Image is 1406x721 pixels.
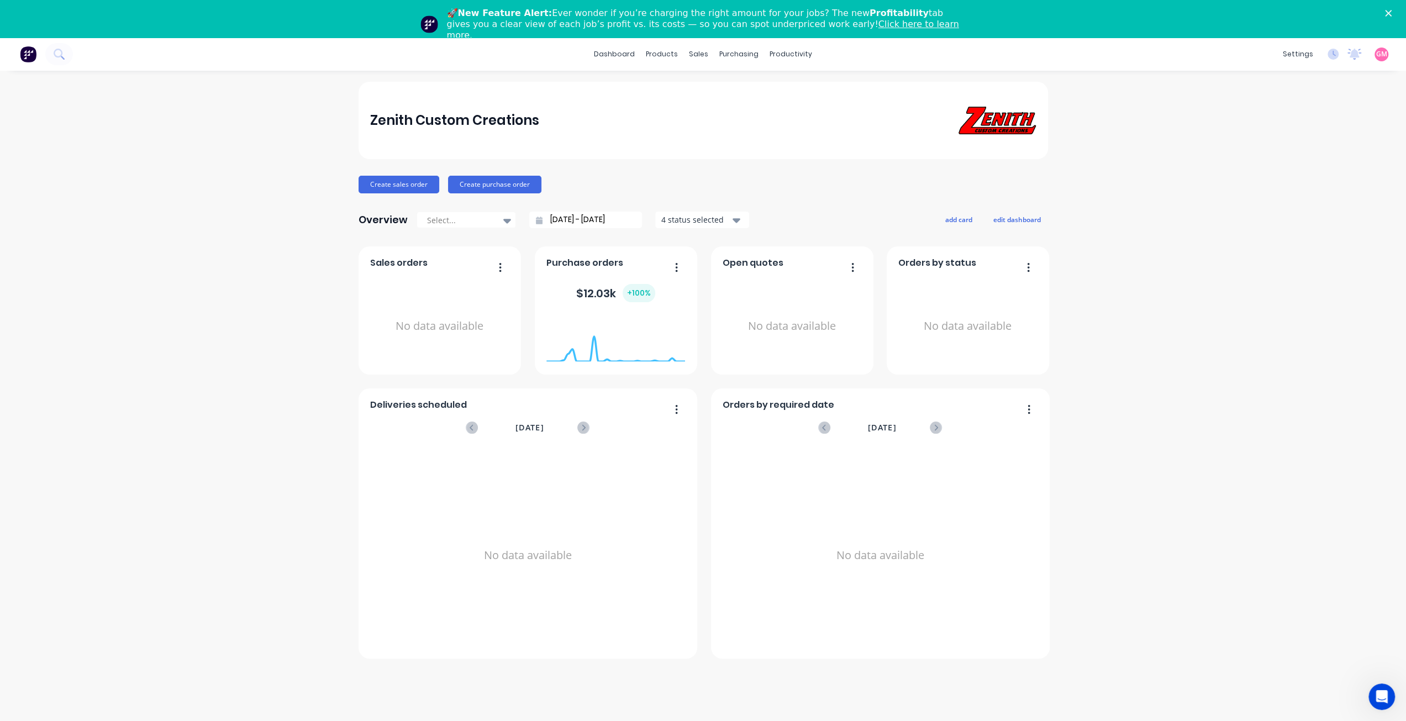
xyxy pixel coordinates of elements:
[714,46,764,62] div: purchasing
[986,212,1048,227] button: edit dashboard
[515,422,544,434] span: [DATE]
[655,212,749,228] button: 4 status selected
[1368,683,1395,710] iframe: Intercom live chat
[359,209,408,231] div: Overview
[458,8,552,18] b: New Feature Alert:
[1376,49,1387,59] span: GM
[1385,10,1396,17] div: Close
[370,398,467,412] span: Deliveries scheduled
[576,284,655,302] div: $ 12.03k
[723,256,783,270] span: Open quotes
[870,8,929,18] b: Profitability
[1277,46,1319,62] div: settings
[370,109,539,131] div: Zenith Custom Creations
[588,46,640,62] a: dashboard
[723,448,1038,662] div: No data available
[420,15,438,33] img: Profile image for Team
[370,256,428,270] span: Sales orders
[661,214,731,225] div: 4 status selected
[723,398,834,412] span: Orders by required date
[764,46,818,62] div: productivity
[898,256,976,270] span: Orders by status
[447,8,968,41] div: 🚀 Ever wonder if you’re charging the right amount for your jobs? The new tab gives you a clear vi...
[938,212,980,227] button: add card
[448,176,541,193] button: Create purchase order
[683,46,714,62] div: sales
[359,176,439,193] button: Create sales order
[959,107,1036,134] img: Zenith Custom Creations
[370,448,685,662] div: No data available
[546,256,623,270] span: Purchase orders
[370,274,509,378] div: No data available
[898,274,1037,378] div: No data available
[867,422,896,434] span: [DATE]
[723,274,861,378] div: No data available
[640,46,683,62] div: products
[447,19,959,40] a: Click here to learn more.
[20,46,36,62] img: Factory
[623,284,655,302] div: + 100 %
